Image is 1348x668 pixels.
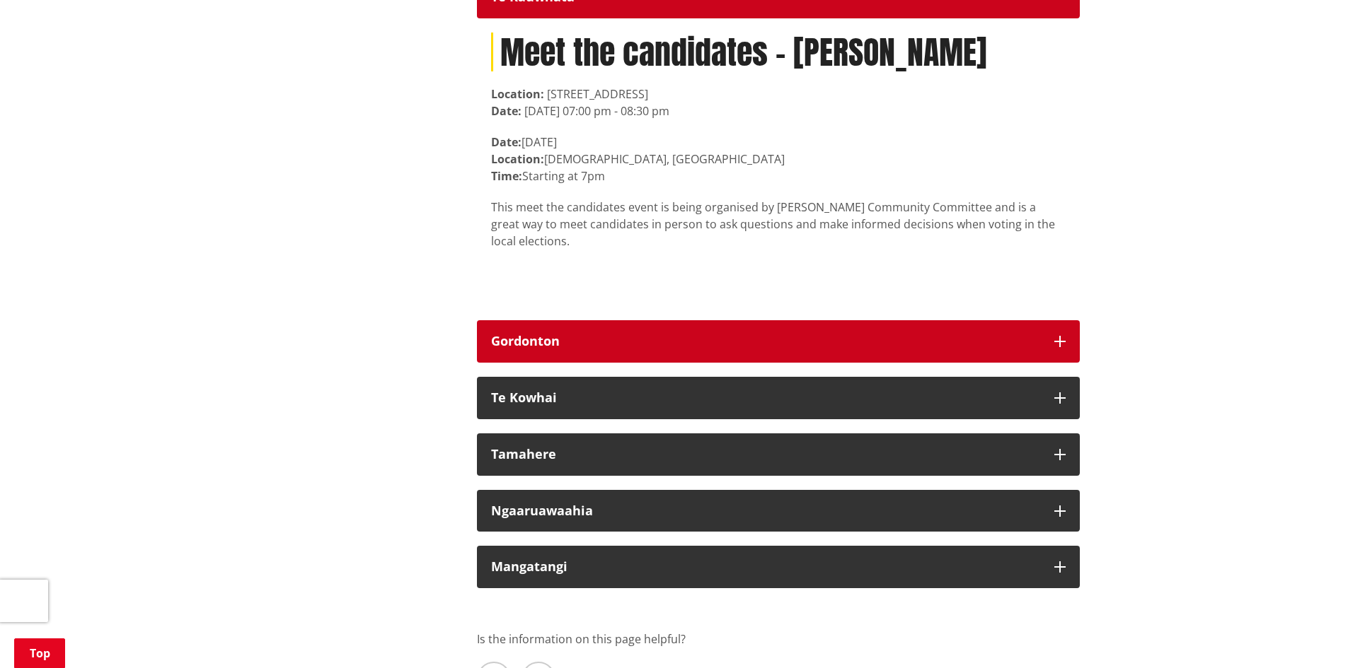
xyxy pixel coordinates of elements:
div: Mangatangi [491,560,1040,574]
strong: Time: [491,168,522,184]
button: Mangatangi [477,546,1080,588]
strong: Date: [491,103,522,119]
button: Tamahere [477,433,1080,476]
p: [DATE] [DEMOGRAPHIC_DATA], [GEOGRAPHIC_DATA] Starting at 7pm [491,134,1066,184]
strong: Location: [491,86,544,102]
p: This meet the candidates event is being organised by [PERSON_NAME] Community Committee and is a g... [491,199,1066,250]
button: Te Kowhai [477,377,1080,419]
strong: Location: [491,151,544,167]
h1: Meet the candidates - [PERSON_NAME] [491,33,1066,71]
div: Tamahere [491,447,1040,462]
p: Is the information on this page helpful? [477,631,1080,648]
strong: Te Kowhai [491,389,557,406]
iframe: Messenger Launcher [1283,609,1334,660]
span: [STREET_ADDRESS] [547,86,648,102]
strong: Date: [491,134,522,150]
button: Gordonton [477,320,1080,363]
a: Top [14,638,65,668]
div: Ngaaruawaahia [491,504,1040,518]
button: Ngaaruawaahia [477,490,1080,532]
strong: Gordonton [491,332,560,349]
time: [DATE] 07:00 pm - 08:30 pm [524,103,669,119]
